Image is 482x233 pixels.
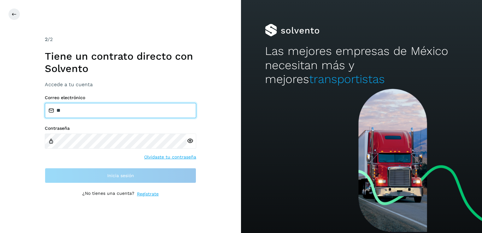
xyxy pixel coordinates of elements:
p: ¿No tienes una cuenta? [82,191,134,197]
span: transportistas [309,72,385,86]
span: 2 [45,36,48,42]
span: Inicia sesión [107,173,134,178]
label: Correo electrónico [45,95,196,100]
div: /2 [45,36,196,43]
a: Olvidaste tu contraseña [144,154,196,160]
label: Contraseña [45,126,196,131]
h1: Tiene un contrato directo con Solvento [45,50,196,75]
a: Regístrate [137,191,159,197]
h3: Accede a tu cuenta [45,81,196,87]
h2: Las mejores empresas de México necesitan más y mejores [265,44,458,86]
button: Inicia sesión [45,168,196,183]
